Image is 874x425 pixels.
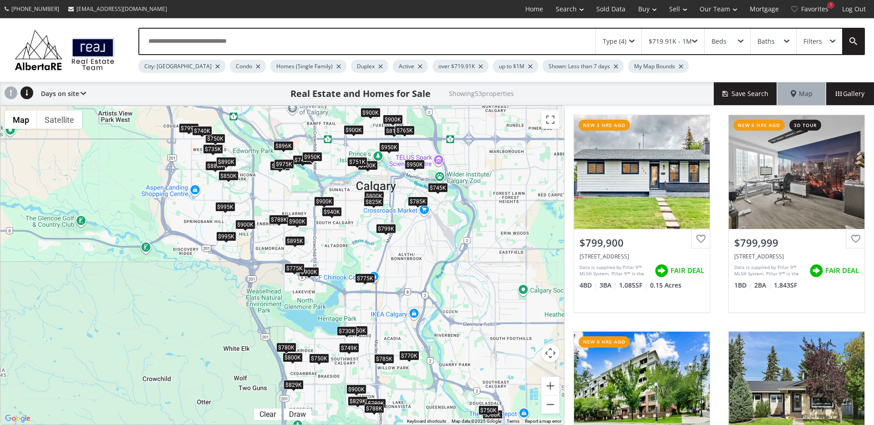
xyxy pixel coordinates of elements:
div: $890K [216,157,236,167]
img: Logo [10,27,119,73]
div: 636 Cedarille Way SW, Calgary, AB T2W 2G7 [579,253,704,260]
a: Open this area in Google Maps (opens a new window) [3,413,33,425]
div: View Photos & Details [764,167,829,177]
div: over $719.91K [432,60,488,73]
div: 519 17 Avenue SW #810, Calgary, AB T2S 0A9 [734,253,859,260]
span: 3 BA [600,281,617,290]
div: Click to draw. [284,410,311,419]
div: $829K [348,396,368,406]
button: Save Search [714,82,777,105]
div: $900K [383,115,403,124]
button: Show street map [5,111,37,129]
div: $799,900 [579,236,704,250]
div: $950K [302,152,322,162]
span: 1,843 SF [774,281,797,290]
div: $885K [205,161,225,171]
a: new 3 hrs ago$799,900[STREET_ADDRESS]Data is supplied by Pillar 9™ MLS® System. Pillar 9™ is the ... [564,106,719,322]
div: My Map Bounds [628,60,689,73]
h2: Showing 53 properties [449,90,514,97]
div: $751K [347,157,367,167]
div: $750K [478,405,498,415]
div: $900K [346,385,366,394]
div: $765K [395,126,415,135]
span: 1,085 SF [619,281,648,290]
button: Toggle fullscreen view [541,111,559,129]
div: $819K [384,126,404,136]
div: $799,999 [734,236,859,250]
div: Active [393,60,428,73]
div: $750K [205,134,225,143]
span: FAIR DEAL [671,266,704,275]
div: $950K [379,142,399,152]
div: $896K [274,141,294,151]
div: $900K [299,267,319,277]
div: View Photos & Details [764,384,829,393]
div: Click to clear. [254,410,281,419]
div: $825K [364,197,384,207]
div: $900K [361,108,381,117]
a: new 6 hrs ago3d tour$799,999[STREET_ADDRESS]Data is supplied by Pillar 9™ MLS® System. Pillar 9™ ... [719,106,874,322]
button: Zoom in [541,377,559,395]
div: $995K [216,232,236,241]
span: [EMAIL_ADDRESS][DOMAIN_NAME] [76,5,167,13]
div: City: [GEOGRAPHIC_DATA] [138,60,225,73]
div: $829K [284,380,304,390]
div: Baths [757,38,775,45]
div: Filters [803,38,822,45]
div: $900K [344,125,364,135]
img: rating icon [652,262,671,280]
div: $740K [192,126,212,136]
button: Map camera controls [541,344,559,362]
div: $745K [428,183,448,192]
img: Google [3,413,33,425]
div: $749K [339,343,359,353]
span: 4 BD [579,281,597,290]
div: View Photos & Details [609,384,675,393]
div: $850K [218,171,239,181]
div: 1 [827,2,834,9]
span: [PHONE_NUMBER] [11,5,59,13]
div: $749K [293,155,313,165]
span: 1 BD [734,281,752,290]
button: Zoom out [541,395,559,414]
div: $800K [283,353,303,362]
div: $999K [270,161,290,171]
span: 2 BA [754,281,772,290]
div: $775K [355,273,375,283]
div: $799K [376,224,396,233]
div: Clear [257,410,278,419]
a: Terms [507,419,519,424]
span: Map [791,89,813,98]
div: Gallery [826,82,874,105]
div: $975K [274,159,294,169]
div: Map [777,82,826,105]
span: 0.15 Acres [650,281,681,290]
div: $895K [285,236,305,246]
div: $789K [366,399,386,408]
div: $950K [405,160,425,169]
div: Data is supplied by Pillar 9™ MLS® System. Pillar 9™ is the owner of the copyright in its MLS® Sy... [579,264,650,278]
div: $900K [287,217,307,226]
div: Duplex [351,60,388,73]
div: $750K [348,326,368,335]
div: $785K [408,197,428,206]
div: $735K [203,144,223,154]
div: Data is supplied by Pillar 9™ MLS® System. Pillar 9™ is the owner of the copyright in its MLS® Sy... [734,264,805,278]
div: Beds [711,38,727,45]
div: Shown: Less than 7 days [543,60,624,73]
div: $788K [364,404,384,413]
div: $730K [337,326,357,336]
div: $900K [358,161,378,170]
div: $775K [285,263,305,273]
div: $750K [309,354,329,363]
div: $800K [364,191,384,201]
div: Draw [287,410,308,419]
div: $995K [215,202,235,212]
div: $719.91K - 1M [649,38,692,45]
div: $940K [322,207,342,217]
div: up to $1M [493,60,538,73]
div: $799K [179,123,199,133]
button: Show satellite imagery [37,111,82,129]
div: View Photos & Details [609,167,675,177]
button: Keyboard shortcuts [407,418,446,425]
